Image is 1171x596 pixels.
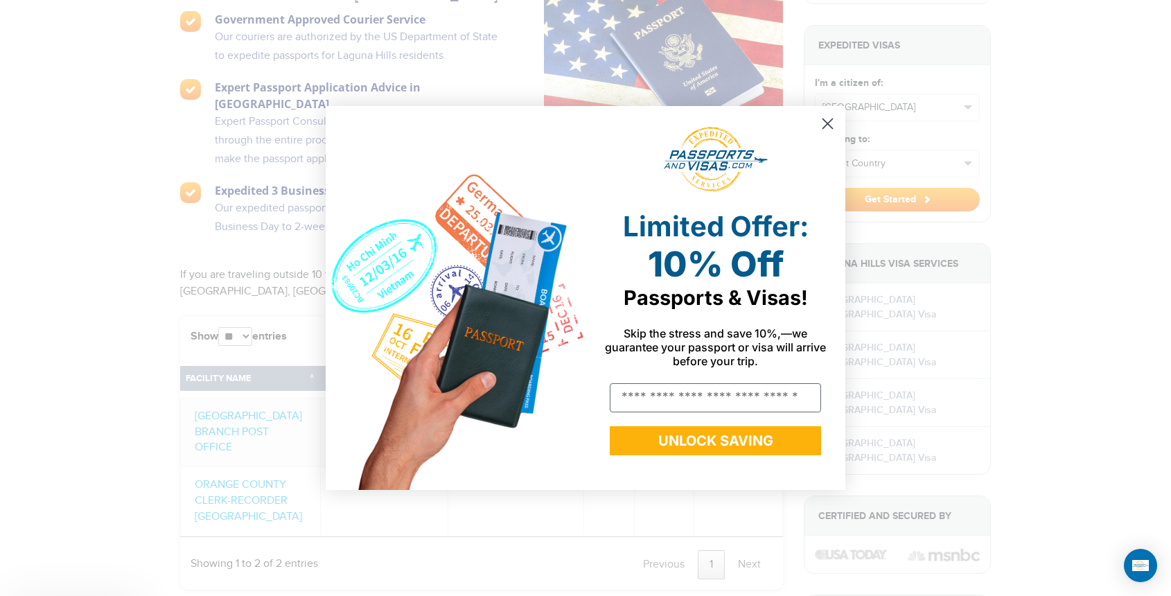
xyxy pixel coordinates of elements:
[648,243,784,285] span: 10% Off
[605,326,826,368] span: Skip the stress and save 10%,—we guarantee your passport or visa will arrive before your trip.
[624,286,808,310] span: Passports & Visas!
[816,112,840,136] button: Close dialog
[610,426,821,455] button: UNLOCK SAVING
[326,106,585,489] img: de9cda0d-0715-46ca-9a25-073762a91ba7.png
[1124,549,1157,582] div: Open Intercom Messenger
[623,209,809,243] span: Limited Offer:
[664,127,768,192] img: passports and visas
